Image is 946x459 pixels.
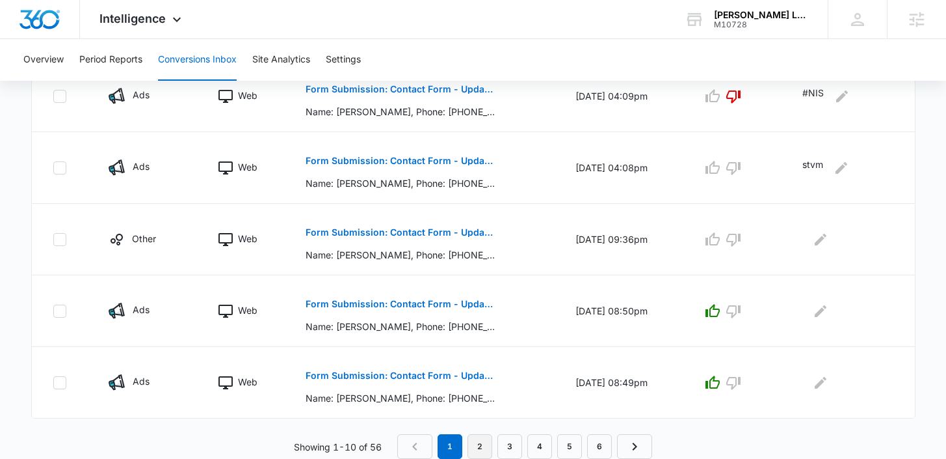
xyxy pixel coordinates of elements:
[306,288,495,320] button: Form Submission: Contact Form - Updated [DATE]
[34,34,143,44] div: Domain: [DOMAIN_NAME]
[306,156,495,165] p: Form Submission: Contact Form - Updated [DATE]
[79,39,142,81] button: Period Reports
[617,434,652,459] a: Next Page
[802,158,823,178] p: stvm
[49,77,116,85] div: Domain Overview
[560,132,687,204] td: [DATE] 04:08pm
[810,372,831,393] button: Edit Comments
[306,371,495,380] p: Form Submission: Contact Form - Updated [DATE]
[23,39,64,81] button: Overview
[238,160,257,174] p: Web
[36,21,64,31] div: v 4.0.25
[714,10,809,20] div: account name
[306,391,495,405] p: Name: [PERSON_NAME], Phone: [PHONE_NUMBER], Email: [EMAIL_ADDRESS][DOMAIN_NAME], New Client: No, ...
[810,301,831,322] button: Edit Comments
[306,74,495,105] button: Form Submission: Contact Form - Updated [DATE]
[810,229,831,250] button: Edit Comments
[306,217,495,248] button: Form Submission: Contact Form - Updated [DATE]
[238,303,257,317] p: Web
[306,176,495,190] p: Name: [PERSON_NAME], Phone: [PHONE_NUMBER], Email: [EMAIL_ADDRESS][DOMAIN_NAME], New Client: No, ...
[35,76,46,86] img: tab_domain_overview_orange.svg
[397,434,652,459] nav: Pagination
[21,21,31,31] img: logo_orange.svg
[560,347,687,419] td: [DATE] 08:49pm
[306,85,495,94] p: Form Submission: Contact Form - Updated [DATE]
[129,76,140,86] img: tab_keywords_by_traffic_grey.svg
[832,86,852,107] button: Edit Comments
[527,434,552,459] a: Page 4
[326,39,361,81] button: Settings
[133,303,150,316] p: Ads
[306,248,495,262] p: Name: [PERSON_NAME], Phone: [PHONE_NUMBER], Email: [EMAIL_ADDRESS][DOMAIN_NAME], New Client: Yes,...
[557,434,582,459] a: Page 5
[306,145,495,176] button: Form Submission: Contact Form - Updated [DATE]
[306,299,495,309] p: Form Submission: Contact Form - Updated [DATE]
[560,204,687,275] td: [DATE] 09:36pm
[238,375,257,389] p: Web
[133,160,150,173] p: Ads
[560,275,687,347] td: [DATE] 08:50pm
[294,440,382,454] p: Showing 1-10 of 56
[831,158,852,178] button: Edit Comments
[497,434,522,459] a: Page 3
[587,434,612,459] a: Page 6
[802,86,824,107] p: #NIS
[306,228,495,237] p: Form Submission: Contact Form - Updated [DATE]
[21,34,31,44] img: website_grey.svg
[560,61,687,132] td: [DATE] 04:09pm
[133,88,150,102] p: Ads
[99,12,166,25] span: Intelligence
[306,360,495,391] button: Form Submission: Contact Form - Updated [DATE]
[467,434,492,459] a: Page 2
[438,434,462,459] em: 1
[306,105,495,118] p: Name: [PERSON_NAME], Phone: [PHONE_NUMBER], Email: [EMAIL_ADDRESS][DOMAIN_NAME], New Client: Yes,...
[306,320,495,333] p: Name: [PERSON_NAME], Phone: [PHONE_NUMBER], Email: [EMAIL_ADDRESS][DOMAIN_NAME], New Client: No, ...
[238,89,257,102] p: Web
[144,77,219,85] div: Keywords by Traffic
[132,232,156,245] p: Other
[252,39,310,81] button: Site Analytics
[238,232,257,245] p: Web
[714,20,809,29] div: account id
[133,374,150,388] p: Ads
[158,39,237,81] button: Conversions Inbox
